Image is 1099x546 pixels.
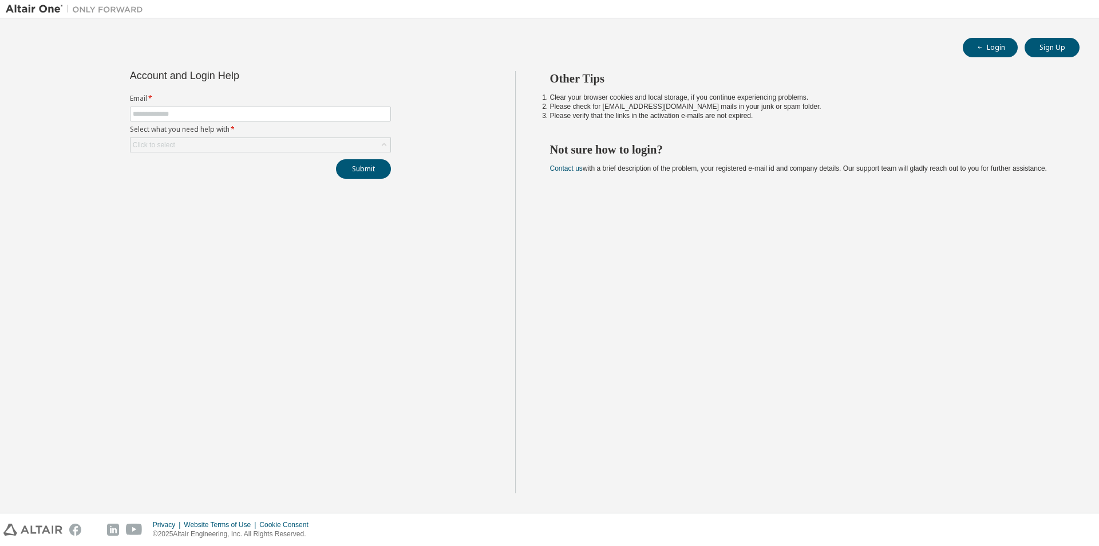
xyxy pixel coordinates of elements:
div: Click to select [131,138,390,152]
div: Cookie Consent [259,520,315,529]
div: Website Terms of Use [184,520,259,529]
a: Contact us [550,164,583,172]
button: Login [963,38,1018,57]
li: Clear your browser cookies and local storage, if you continue experiencing problems. [550,93,1060,102]
h2: Other Tips [550,71,1060,86]
p: © 2025 Altair Engineering, Inc. All Rights Reserved. [153,529,315,539]
h2: Not sure how to login? [550,142,1060,157]
img: facebook.svg [69,524,81,536]
label: Email [130,94,391,103]
div: Privacy [153,520,184,529]
li: Please check for [EMAIL_ADDRESS][DOMAIN_NAME] mails in your junk or spam folder. [550,102,1060,111]
img: altair_logo.svg [3,524,62,536]
div: Click to select [133,140,175,150]
li: Please verify that the links in the activation e-mails are not expired. [550,111,1060,120]
img: linkedin.svg [107,524,119,536]
img: Altair One [6,3,149,15]
img: youtube.svg [126,524,143,536]
span: with a brief description of the problem, your registered e-mail id and company details. Our suppo... [550,164,1047,172]
button: Sign Up [1025,38,1080,57]
div: Account and Login Help [130,71,339,80]
label: Select what you need help with [130,125,391,134]
button: Submit [336,159,391,179]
